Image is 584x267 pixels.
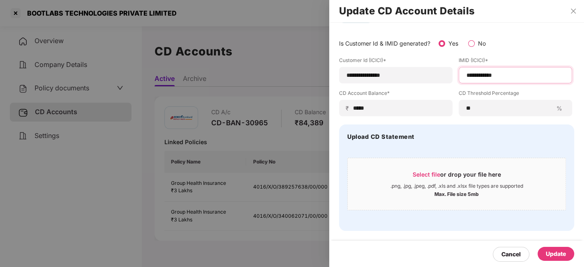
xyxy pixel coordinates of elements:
[413,171,440,178] span: Select file
[339,57,452,67] label: Customer Id (ICICI)*
[339,7,574,16] h2: Update CD Account Details
[478,40,486,47] label: No
[448,40,458,47] label: Yes
[348,164,566,204] span: Select fileor drop your file here.png, .jpg, .jpeg, .pdf, .xls and .xlsx file types are supported...
[339,90,452,100] label: CD Account Balance*
[346,104,352,112] span: ₹
[568,7,579,15] button: Close
[459,90,572,100] label: CD Threshold Percentage
[390,183,523,189] div: .png, .jpg, .jpeg, .pdf, .xls and .xlsx file types are supported
[570,8,577,14] span: close
[339,39,430,48] p: Is Customer Id & IMID generated?
[413,170,501,183] div: or drop your file here
[459,57,572,67] label: IMID (ICICI)*
[347,133,415,141] h4: Upload CD Statement
[553,104,566,112] span: %
[501,250,521,259] div: Cancel
[434,189,479,198] div: Max. File size 5mb
[546,249,566,258] div: Update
